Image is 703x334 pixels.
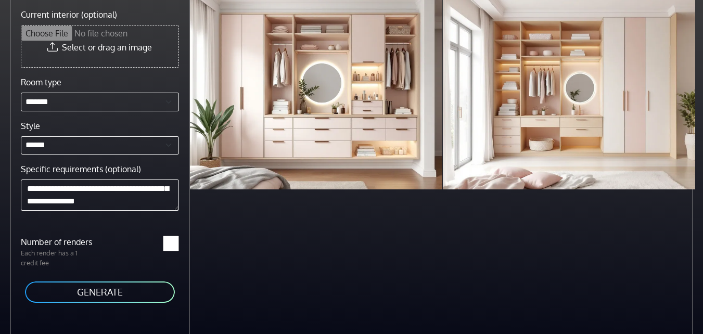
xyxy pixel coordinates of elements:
button: GENERATE [24,280,176,304]
label: Room type [21,76,61,88]
label: Current interior (optional) [21,8,117,21]
label: Number of renders [15,236,100,248]
label: Specific requirements (optional) [21,163,141,175]
label: Style [21,120,40,132]
p: Each render has a 1 credit fee [15,248,100,268]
